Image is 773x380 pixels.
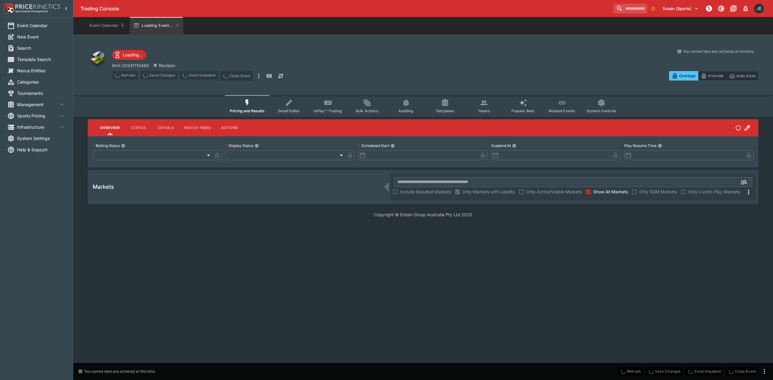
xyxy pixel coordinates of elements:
[358,143,389,148] p: Scheduled Start
[736,73,756,79] p: Auto-Save
[704,3,714,14] button: NOT Connected to PK
[526,188,582,195] span: Only Active/Visible Markets
[478,109,490,113] span: Teams
[17,79,66,85] span: Categories
[658,144,662,148] button: Play Resume Time
[130,17,183,34] button: Loading Event...
[726,71,758,81] button: Auto-Save
[639,188,677,195] span: Only SGM Markets
[255,71,262,81] button: more
[390,144,395,148] button: Scheduled Start
[624,143,657,148] p: Play Resume Time
[761,368,768,375] button: more
[112,62,149,69] p: Copy To Clipboard
[278,109,300,113] span: Detail Editor
[180,120,216,135] button: Match Times
[648,4,658,13] button: No Bookmarks
[17,67,66,74] span: Nexus Entities
[752,2,766,15] button: James Edlin
[740,3,751,14] button: Notifications
[80,5,611,12] div: Trading Console
[121,144,125,148] button: Betting Status
[739,177,750,188] button: Open
[17,34,66,40] span: New Event
[123,52,143,58] p: Loading...
[255,144,259,148] button: Display Status
[688,188,740,195] span: Only Live/In-Play Markets
[93,183,114,190] h5: Markets
[708,73,724,79] p: Override
[84,369,156,374] p: You cannot take any action(s) at this time.
[17,56,66,63] span: Template Search
[659,4,702,13] button: Select Tenant
[95,120,125,135] button: Overview
[125,120,152,135] button: Status
[511,109,534,113] span: Popular Bets
[93,143,120,148] p: Betting Status
[679,73,696,79] p: Overtype
[225,95,621,117] div: Event type filters
[15,4,60,9] img: PriceKinetics
[314,109,342,113] span: InPlay™ Trading
[491,143,511,148] p: Suspend At
[17,90,66,96] span: Tournaments
[86,17,129,34] button: Event Calendar
[683,49,755,54] p: You cannot take any action(s) at this time.
[669,71,758,81] div: Start From
[17,124,58,130] span: Infrastructure
[17,101,58,108] span: Management
[754,4,764,13] div: James Edlin
[716,3,727,14] button: Toggle light/dark mode
[17,22,66,29] span: Event Calendar
[88,49,107,68] img: other.png
[216,120,243,135] button: Actions
[462,188,515,195] span: Only Markets with Liability
[436,109,454,113] span: Templates
[698,71,726,81] button: Override
[586,109,616,113] span: System Controls
[356,109,378,113] span: Bulk Actions
[73,211,773,218] p: Copyright © Entain Group Australia Pty Ltd 2025
[15,10,48,13] img: Sportsbook Management
[398,109,413,113] span: Auditing
[17,146,66,153] span: Help & Support
[728,3,739,14] button: Documentation
[230,109,265,113] span: Pricing and Results
[512,144,516,148] button: Suspend At
[614,4,647,13] input: search
[17,135,66,142] span: System Settings
[159,62,175,69] p: Revision
[745,188,752,196] svg: More
[17,45,66,51] span: Search
[400,188,451,195] span: Include Resulted Markets
[2,2,14,15] img: PriceKinetics Logo
[17,113,58,119] span: Sports Pricing
[549,109,575,113] span: Related Events
[669,71,698,81] button: Overtype
[152,120,180,135] button: Details
[226,143,253,148] p: Display Status
[593,188,628,195] span: Show All Markets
